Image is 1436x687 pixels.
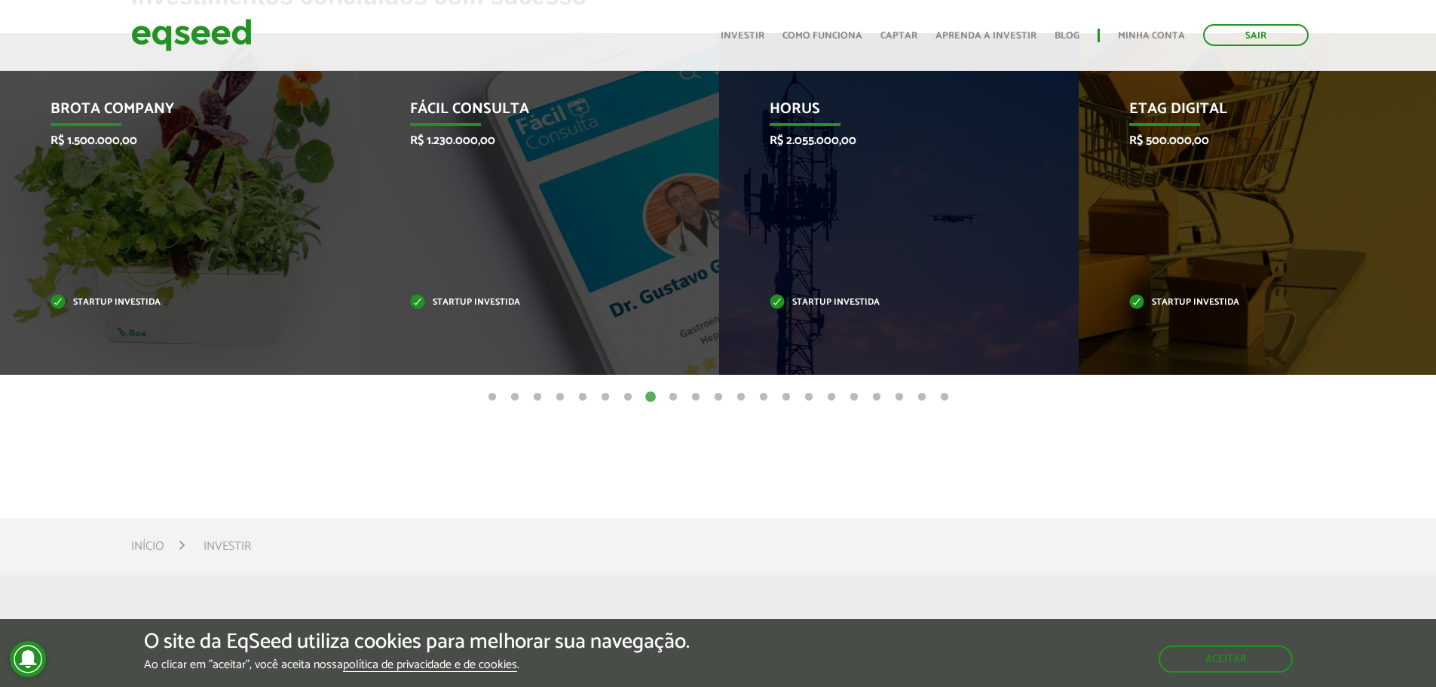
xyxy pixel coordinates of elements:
[131,15,252,55] img: EqSeed
[1118,31,1185,41] a: Minha conta
[711,390,726,405] button: 11 of 21
[733,390,749,405] button: 12 of 21
[51,133,286,148] p: R$ 1.500.000,00
[485,390,500,405] button: 1 of 21
[643,390,658,405] button: 8 of 21
[801,390,816,405] button: 15 of 21
[51,299,286,307] p: Startup investida
[1159,646,1293,673] button: Aceitar
[666,390,681,405] button: 9 of 21
[688,390,703,405] button: 10 of 21
[1055,31,1079,41] a: Blog
[914,390,929,405] button: 20 of 21
[869,390,884,405] button: 18 of 21
[770,100,1006,126] p: HORUS
[410,100,646,126] p: Fácil Consulta
[598,390,613,405] button: 6 of 21
[880,31,917,41] a: Captar
[1129,100,1365,126] p: Etag Digital
[824,390,839,405] button: 16 of 21
[770,299,1006,307] p: Startup investida
[721,31,764,41] a: Investir
[410,133,646,148] p: R$ 1.230.000,00
[144,630,690,654] h5: O site da EqSeed utiliza cookies para melhorar sua navegação.
[553,390,568,405] button: 4 of 21
[847,390,862,405] button: 17 of 21
[530,390,545,405] button: 3 of 21
[782,31,862,41] a: Como funciona
[51,100,286,126] p: Brota Company
[892,390,907,405] button: 19 of 21
[770,133,1006,148] p: R$ 2.055.000,00
[620,390,635,405] button: 7 of 21
[507,390,522,405] button: 2 of 21
[1129,133,1365,148] p: R$ 500.000,00
[1203,24,1309,46] a: Sair
[575,390,590,405] button: 5 of 21
[204,536,251,557] li: Investir
[1129,299,1365,307] p: Startup investida
[937,390,952,405] button: 21 of 21
[779,390,794,405] button: 14 of 21
[131,541,164,553] a: Início
[935,31,1036,41] a: Aprenda a investir
[343,659,517,672] a: política de privacidade e de cookies
[144,658,690,672] p: Ao clicar em "aceitar", você aceita nossa .
[756,390,771,405] button: 13 of 21
[410,299,646,307] p: Startup investida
